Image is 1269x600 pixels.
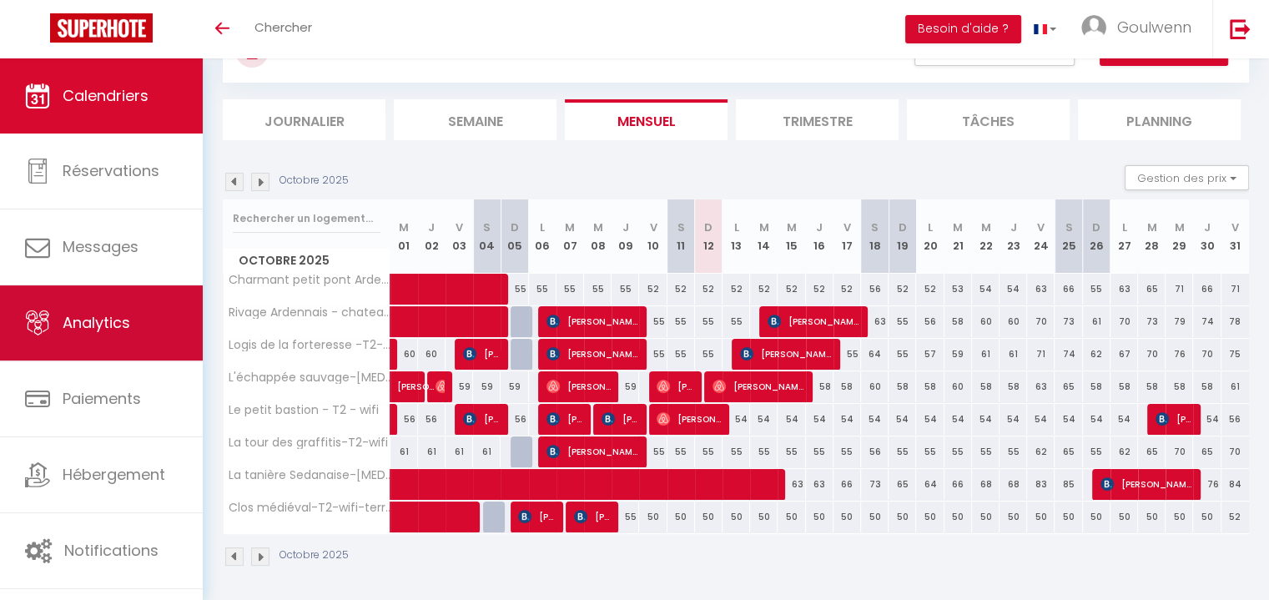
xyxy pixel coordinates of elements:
[446,436,473,467] div: 61
[1027,502,1055,532] div: 50
[667,306,695,337] div: 55
[787,219,797,235] abbr: M
[657,371,693,402] span: [PERSON_NAME]
[833,339,861,370] div: 55
[1193,339,1221,370] div: 70
[394,99,556,140] li: Semaine
[1193,469,1221,500] div: 76
[1083,436,1110,467] div: 55
[436,371,445,402] span: [PERSON_NAME]
[1027,339,1055,370] div: 71
[446,199,473,274] th: 03
[473,436,501,467] div: 61
[833,371,861,402] div: 58
[1083,199,1110,274] th: 26
[723,306,750,337] div: 55
[889,371,916,402] div: 58
[889,274,916,305] div: 52
[861,199,889,274] th: 18
[944,469,972,500] div: 66
[226,502,393,514] span: Clos médiéval-T2-wifi-terrasse
[1117,17,1191,38] span: Goulwenn
[418,404,446,435] div: 56
[1000,436,1027,467] div: 55
[1110,404,1138,435] div: 54
[1110,306,1138,337] div: 70
[501,404,528,435] div: 56
[1138,306,1166,337] div: 73
[1037,219,1045,235] abbr: V
[750,404,778,435] div: 54
[1055,274,1082,305] div: 66
[1055,199,1082,274] th: 25
[1193,502,1221,532] div: 50
[226,306,393,319] span: Rivage Ardennais - chateau - CHU
[540,219,545,235] abbr: L
[1230,18,1251,39] img: logout
[723,436,750,467] div: 55
[639,199,667,274] th: 10
[657,403,721,435] span: [PERSON_NAME]
[833,404,861,435] div: 54
[695,502,723,532] div: 50
[1055,306,1082,337] div: 73
[778,199,805,274] th: 15
[972,469,1000,500] div: 68
[806,371,833,402] div: 58
[1065,219,1072,235] abbr: S
[1193,371,1221,402] div: 58
[778,274,805,305] div: 52
[1055,339,1082,370] div: 74
[612,371,639,402] div: 59
[677,219,685,235] abbr: S
[1000,502,1027,532] div: 50
[639,436,667,467] div: 55
[1000,274,1027,305] div: 54
[944,436,972,467] div: 55
[972,371,1000,402] div: 58
[889,306,916,337] div: 55
[723,274,750,305] div: 52
[612,199,639,274] th: 09
[806,199,833,274] th: 16
[233,204,380,234] input: Rechercher un logement...
[546,338,638,370] span: [PERSON_NAME]
[593,219,603,235] abbr: M
[1193,404,1221,435] div: 54
[639,502,667,532] div: 50
[953,219,963,235] abbr: M
[861,371,889,402] div: 60
[226,274,393,286] span: Charmant petit pont Ardennais/cosy/T1/wifi/parking
[639,339,667,370] div: 55
[1166,306,1193,337] div: 79
[1138,502,1166,532] div: 50
[972,199,1000,274] th: 22
[639,306,667,337] div: 55
[1055,371,1082,402] div: 65
[483,219,491,235] abbr: S
[1083,502,1110,532] div: 50
[456,219,463,235] abbr: V
[1221,339,1249,370] div: 75
[907,99,1070,140] li: Tâches
[944,371,972,402] div: 60
[916,371,944,402] div: 58
[226,469,393,482] span: La tanière Sedanaise-[MEDICAL_DATA]-parking
[806,404,833,435] div: 54
[397,362,436,394] span: [PERSON_NAME]
[418,339,446,370] div: 60
[889,436,916,467] div: 55
[916,339,944,370] div: 57
[1156,403,1192,435] span: [PERSON_NAME]
[972,274,1000,305] div: 54
[861,274,889,305] div: 56
[1000,371,1027,402] div: 58
[1000,469,1027,500] div: 68
[1055,404,1082,435] div: 54
[1166,436,1193,467] div: 70
[223,99,385,140] li: Journalier
[750,199,778,274] th: 14
[63,160,159,181] span: Réservations
[418,436,446,467] div: 61
[905,15,1021,43] button: Besoin d'aide ?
